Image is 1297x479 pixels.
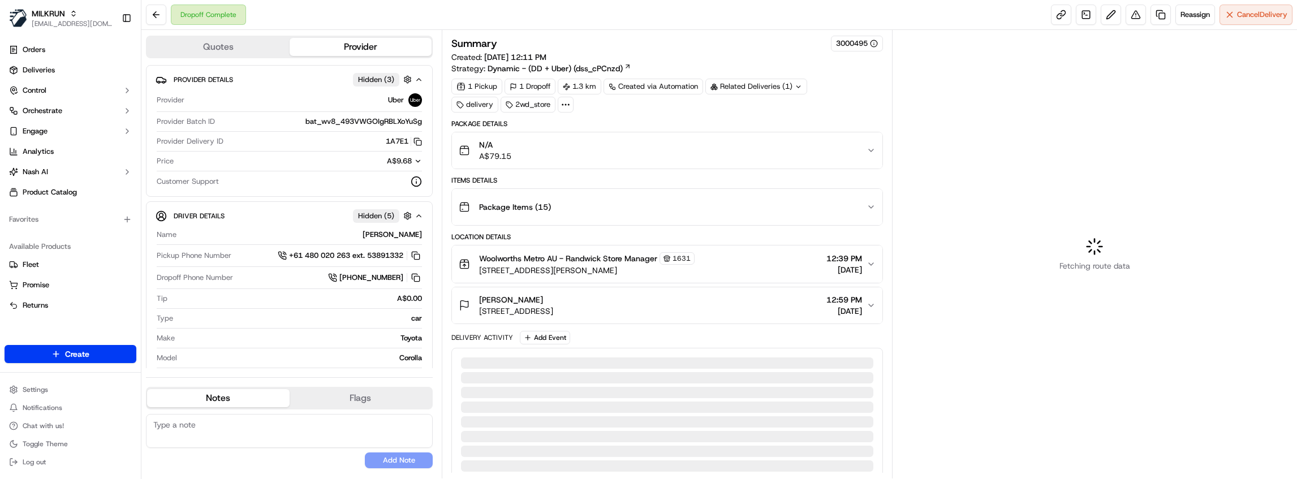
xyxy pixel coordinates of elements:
[23,300,48,310] span: Returns
[826,305,862,317] span: [DATE]
[5,81,136,100] button: Control
[5,382,136,398] button: Settings
[451,63,631,74] div: Strategy:
[9,9,27,27] img: MILKRUN
[451,97,498,113] div: delivery
[32,8,65,19] span: MILKRUN
[157,313,173,323] span: Type
[452,245,882,283] button: Woolworths Metro AU - Randwick Store Manager1631[STREET_ADDRESS][PERSON_NAME]12:39 PM[DATE]
[479,265,695,276] span: [STREET_ADDRESS][PERSON_NAME]
[353,209,415,223] button: Hidden (5)
[501,97,555,113] div: 2wd_store
[23,421,64,430] span: Chat with us!
[23,439,68,448] span: Toggle Theme
[388,95,404,105] span: Uber
[157,156,174,166] span: Price
[1180,10,1210,20] span: Reassign
[157,251,231,261] span: Pickup Phone Number
[23,65,55,75] span: Deliveries
[9,300,132,310] a: Returns
[479,139,511,150] span: N/A
[479,253,657,264] span: Woolworths Metro AU - Randwick Store Manager
[5,210,136,228] div: Favorites
[182,353,422,363] div: Corolla
[5,436,136,452] button: Toggle Theme
[505,79,555,94] div: 1 Dropoff
[23,146,54,157] span: Analytics
[157,230,176,240] span: Name
[5,41,136,59] a: Orders
[181,230,422,240] div: [PERSON_NAME]
[156,70,423,89] button: Provider DetailsHidden (3)
[156,206,423,225] button: Driver DetailsHidden (5)
[23,458,46,467] span: Log out
[451,38,497,49] h3: Summary
[5,102,136,120] button: Orchestrate
[178,313,422,323] div: car
[1175,5,1215,25] button: Reassign
[157,116,215,127] span: Provider Batch ID
[23,385,48,394] span: Settings
[157,353,177,363] span: Model
[147,389,290,407] button: Notes
[9,260,132,270] a: Fleet
[328,271,422,284] a: [PHONE_NUMBER]
[1059,260,1130,271] span: Fetching route data
[157,136,223,146] span: Provider Delivery ID
[604,79,703,94] a: Created via Automation
[386,136,422,146] button: 1A7E1
[5,276,136,294] button: Promise
[278,249,422,262] a: +61 480 020 263 ext. 53891332
[836,38,878,49] div: 3000495
[488,63,623,74] span: Dynamic - (DD + Uber) (dss_cPCnzd)
[479,305,553,317] span: [STREET_ADDRESS]
[157,294,167,304] span: Tip
[32,19,113,28] button: [EMAIL_ADDRESS][DOMAIN_NAME]
[23,260,39,270] span: Fleet
[157,176,219,187] span: Customer Support
[290,389,432,407] button: Flags
[289,251,403,261] span: +61 480 020 263 ext. 53891332
[452,189,882,225] button: Package Items (15)
[174,212,225,221] span: Driver Details
[5,400,136,416] button: Notifications
[451,176,883,185] div: Items Details
[157,95,184,105] span: Provider
[5,418,136,434] button: Chat with us!
[826,253,862,264] span: 12:39 PM
[23,280,49,290] span: Promise
[305,116,422,127] span: bat_wv8_493VWGOIgRBLXoYuSg
[65,348,89,360] span: Create
[520,331,570,344] button: Add Event
[23,403,62,412] span: Notifications
[826,294,862,305] span: 12:59 PM
[1237,10,1287,20] span: Cancel Delivery
[5,143,136,161] a: Analytics
[147,38,290,56] button: Quotes
[5,122,136,140] button: Engage
[826,264,862,275] span: [DATE]
[23,187,77,197] span: Product Catalog
[558,79,601,94] div: 1.3 km
[322,156,422,166] button: A$9.68
[479,201,551,213] span: Package Items ( 15 )
[452,287,882,323] button: [PERSON_NAME][STREET_ADDRESS]12:59 PM[DATE]
[23,45,45,55] span: Orders
[358,211,394,221] span: Hidden ( 5 )
[23,126,48,136] span: Engage
[5,256,136,274] button: Fleet
[479,294,543,305] span: [PERSON_NAME]
[23,167,48,177] span: Nash AI
[451,333,513,342] div: Delivery Activity
[451,119,883,128] div: Package Details
[5,296,136,314] button: Returns
[5,183,136,201] a: Product Catalog
[452,132,882,169] button: N/AA$79.15
[5,5,117,32] button: MILKRUNMILKRUN[EMAIL_ADDRESS][DOMAIN_NAME]
[23,85,46,96] span: Control
[339,273,403,283] span: [PHONE_NUMBER]
[174,75,233,84] span: Provider Details
[5,345,136,363] button: Create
